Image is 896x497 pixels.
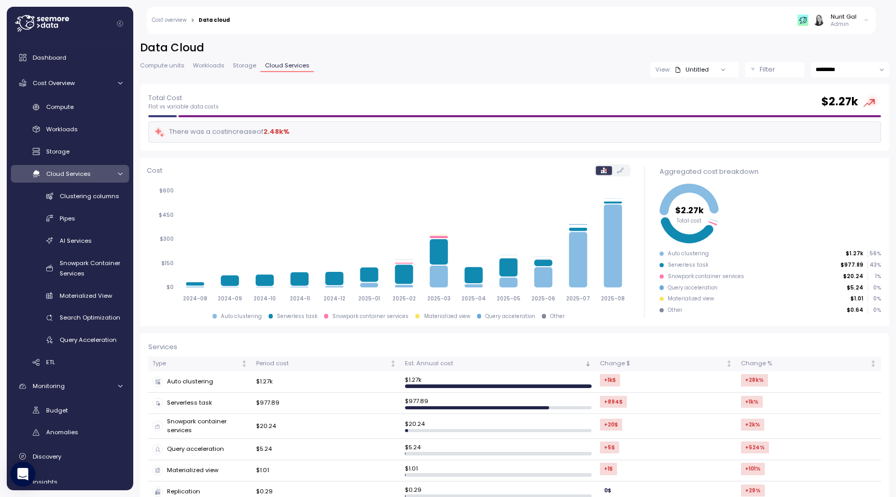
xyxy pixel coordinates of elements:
[847,307,863,314] p: $0.64
[60,192,119,200] span: Clustering columns
[11,424,129,441] a: Anomalies
[11,165,129,182] a: Cloud Services
[600,359,724,368] div: Change $
[600,485,615,496] div: 0 $
[831,12,857,21] div: Nurit Gal
[550,313,565,320] div: Other
[252,371,401,393] td: $1.27k
[46,358,55,366] span: ETL
[11,354,129,371] a: ETL
[252,414,401,439] td: $20.24
[868,307,880,314] p: 0 %
[254,295,276,302] tspan: 2024-10
[241,360,248,367] div: Not sorted
[256,359,388,368] div: Period cost
[601,295,625,302] tspan: 2025-08
[11,73,129,93] a: Cost Overview
[289,295,310,302] tspan: 2024-11
[11,472,129,492] a: Insights
[600,374,620,386] div: +1k $
[11,121,129,138] a: Workloads
[46,125,78,133] span: Workloads
[263,127,289,137] div: 2.48k %
[159,212,174,218] tspan: $450
[252,439,401,460] td: $5.24
[46,170,91,178] span: Cloud Services
[152,417,248,435] div: Snowpark container services
[183,295,207,302] tspan: 2024-08
[596,356,737,371] th: Change $Not sorted
[60,292,112,300] span: Materialized View
[148,103,219,111] p: Flat vs variable data costs
[46,406,68,415] span: Budget
[584,360,592,367] div: Sorted descending
[401,414,596,439] td: $ 20.24
[868,295,880,302] p: 0 %
[33,79,75,87] span: Cost Overview
[233,63,256,68] span: Storage
[152,359,239,368] div: Type
[33,382,65,390] span: Monitoring
[11,99,129,116] a: Compute
[33,478,58,486] span: Insights
[152,487,248,497] div: Replication
[193,63,225,68] span: Workloads
[46,103,74,111] span: Compute
[221,313,262,320] div: Auto clustering
[114,20,127,27] button: Collapse navigation
[668,273,744,280] div: Snowpark container services
[846,250,863,257] p: $1.27k
[677,217,702,224] tspan: Total cost
[850,295,863,302] p: $1.01
[277,313,317,320] div: Serverless task
[737,356,881,371] th: Change %Not sorted
[847,284,863,292] p: $5.24
[11,332,129,349] a: Query Acceleration
[841,261,863,269] p: $977.89
[393,295,416,302] tspan: 2025-02
[148,342,881,352] div: Services
[140,63,185,68] span: Compute units
[11,232,129,249] a: AI Services
[11,287,129,304] a: Materialized View
[11,446,129,467] a: Discovery
[265,63,310,68] span: Cloud Services
[668,295,714,302] div: Materialized view
[741,396,763,408] div: +1k %
[531,295,555,302] tspan: 2025-06
[11,402,129,419] a: Budget
[401,460,596,481] td: $ 1.01
[797,15,808,25] img: 65f98ecb31a39d60f1f315eb.PNG
[152,377,248,387] div: Auto clustering
[741,359,868,368] div: Change %
[60,259,120,278] span: Snowpark Container Services
[821,94,858,109] h2: $ 2.27k
[401,439,596,460] td: $ 5.24
[11,210,129,227] a: Pipes
[668,284,718,292] div: Query acceleration
[741,485,765,496] div: +29 %
[60,237,92,245] span: AI Services
[424,313,470,320] div: Materialized view
[668,261,708,269] div: Serverless task
[427,295,451,302] tspan: 2025-03
[252,460,401,481] td: $1.01
[760,64,775,75] p: Filter
[566,295,590,302] tspan: 2025-07
[668,250,709,257] div: Auto clustering
[843,273,863,280] p: $20.24
[655,65,670,74] p: View:
[147,165,162,176] p: Cost
[725,360,733,367] div: Not sorted
[152,465,248,476] div: Materialized view
[600,419,622,431] div: +20 $
[461,295,486,302] tspan: 2025-04
[405,359,583,368] div: Est. Annual cost
[332,313,409,320] div: Snowpark container services
[199,18,230,23] div: Data cloud
[831,21,857,28] p: Admin
[675,65,709,74] div: Untitled
[11,47,129,68] a: Dashboard
[154,126,289,138] div: There was a cost increase of
[741,463,765,475] div: +101 %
